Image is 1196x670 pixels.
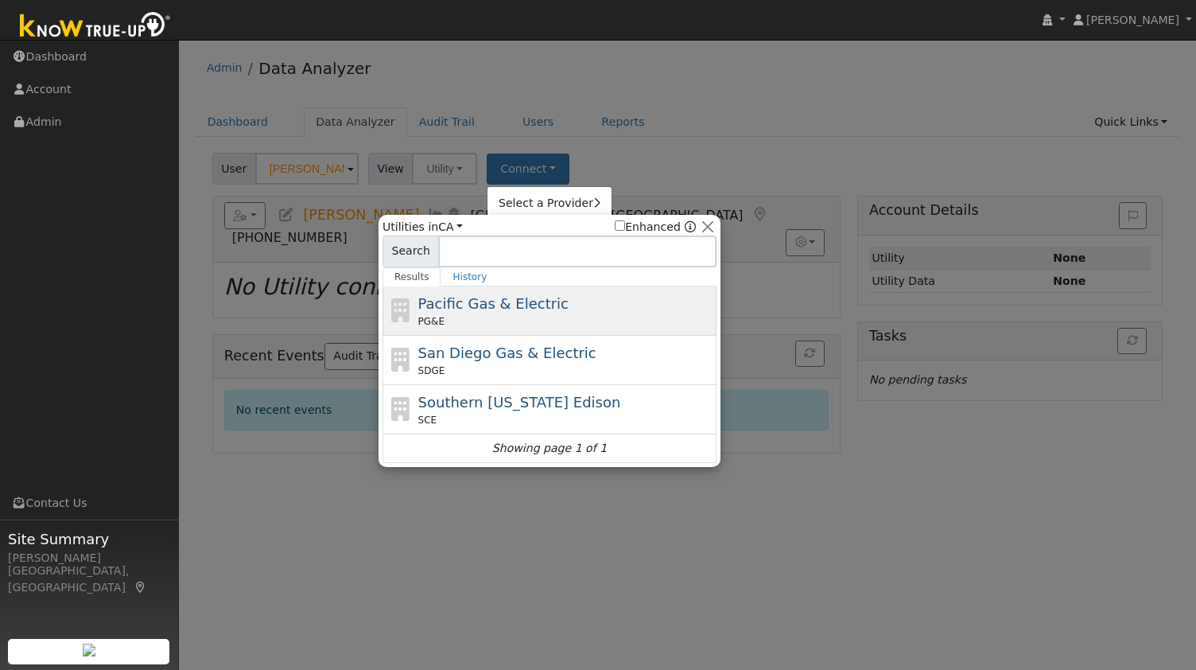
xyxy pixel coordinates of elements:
[615,219,681,236] label: Enhanced
[382,267,441,286] a: Results
[134,581,148,594] a: Map
[1086,14,1179,26] span: [PERSON_NAME]
[8,563,170,596] div: [GEOGRAPHIC_DATA], [GEOGRAPHIC_DATA]
[418,345,596,361] span: San Diego Gas & Electric
[615,220,625,231] input: Enhanced
[418,314,445,329] span: PG&E
[8,528,170,550] span: Site Summary
[615,219,696,236] span: Show enhanced providers
[418,364,445,378] span: SDGE
[12,9,179,45] img: Know True-Up
[685,220,696,233] a: Enhanced Providers
[382,219,463,236] span: Utilities in
[83,644,95,656] img: retrieve
[418,295,569,312] span: Pacific Gas & Electric
[8,550,170,567] div: [PERSON_NAME]
[418,413,437,427] span: SCE
[418,394,621,411] span: Southern [US_STATE] Edison
[487,193,612,215] a: Select a Provider
[382,236,439,267] span: Search
[441,267,499,286] a: History
[492,440,607,457] i: Showing page 1 of 1
[438,220,463,233] a: CA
